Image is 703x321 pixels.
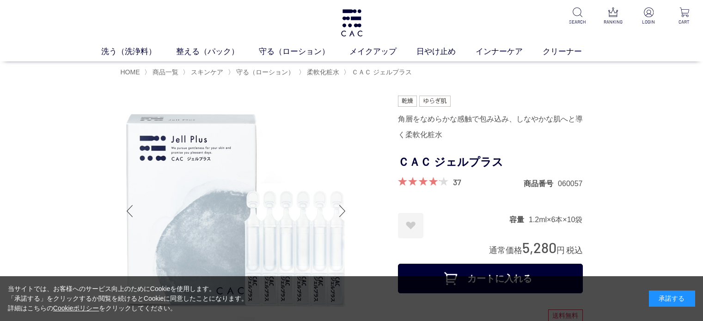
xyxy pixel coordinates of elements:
span: 商品一覧 [153,68,178,76]
a: HOME [121,68,140,76]
img: logo [340,9,364,36]
div: 承諾する [649,291,695,307]
a: 守る（ローション） [234,68,294,76]
a: SEARCH [566,7,589,25]
a: インナーケア [476,46,543,58]
a: クリーナー [543,46,602,58]
li: 〉 [228,68,297,77]
a: 柔軟化粧水 [305,68,339,76]
button: カートに入れる [398,264,583,293]
div: Previous slide [121,193,139,230]
p: RANKING [602,18,624,25]
div: 角層をなめらかな感触で包み込み、しなやかな肌へと導く柔軟化粧水 [398,111,583,143]
a: CART [673,7,696,25]
span: 5,280 [522,239,556,256]
a: 洗う（洗浄料） [101,46,176,58]
span: 税込 [566,246,583,255]
li: 〉 [183,68,226,77]
a: スキンケア [189,68,223,76]
p: LOGIN [637,18,660,25]
a: 守る（ローション） [259,46,349,58]
a: メイクアップ [349,46,416,58]
span: 円 [556,246,565,255]
p: CART [673,18,696,25]
a: 整える（パック） [176,46,259,58]
img: ゆらぎ肌 [419,96,451,107]
li: 〉 [299,68,342,77]
div: 当サイトでは、お客様へのサービス向上のためにCookieを使用します。 「承諾する」をクリックするか閲覧を続けるとCookieに同意したことになります。 詳細はこちらの をクリックしてください。 [8,284,248,313]
li: 〉 [144,68,181,77]
li: 〉 [343,68,414,77]
p: SEARCH [566,18,589,25]
span: 通常価格 [489,246,522,255]
a: LOGIN [637,7,660,25]
span: 柔軟化粧水 [307,68,339,76]
a: RANKING [602,7,624,25]
span: 守る（ローション） [236,68,294,76]
h1: ＣＡＣ ジェルプラス [398,152,583,173]
a: お気に入りに登録する [398,213,423,238]
span: ＣＡＣ ジェルプラス [352,68,412,76]
div: Next slide [333,193,352,230]
dd: 1.2ml×6本×10袋 [529,215,583,224]
dt: 商品番号 [524,179,558,188]
dd: 060057 [558,179,582,188]
img: 乾燥 [398,96,417,107]
dt: 容量 [509,215,529,224]
a: 商品一覧 [151,68,178,76]
span: スキンケア [191,68,223,76]
a: 37 [453,177,461,187]
a: Cookieポリシー [53,304,99,312]
a: ＣＡＣ ジェルプラス [350,68,412,76]
a: 日やけ止め [416,46,476,58]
